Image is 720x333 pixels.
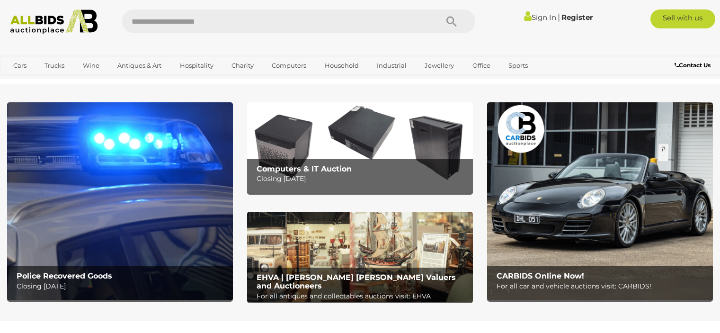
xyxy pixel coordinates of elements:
img: Computers & IT Auction [247,102,473,193]
b: Computers & IT Auction [257,164,352,173]
button: Search [428,9,475,33]
a: Office [466,58,497,73]
p: Closing [DATE] [17,280,228,292]
a: Register [561,13,593,22]
a: Cars [7,58,33,73]
a: Household [319,58,365,73]
a: Sports [502,58,534,73]
a: Hospitality [174,58,220,73]
a: Computers & IT Auction Computers & IT Auction Closing [DATE] [247,102,473,193]
a: Computers [266,58,312,73]
p: Closing [DATE] [257,173,468,185]
b: CARBIDS Online Now! [497,271,584,280]
img: Police Recovered Goods [7,102,233,300]
b: EHVA | [PERSON_NAME] [PERSON_NAME] Valuers and Auctioneers [257,273,456,290]
a: Sign In [524,13,556,22]
span: | [558,12,560,22]
p: For all antiques and collectables auctions visit: EHVA [257,290,468,302]
a: Charity [225,58,260,73]
img: Allbids.com.au [5,9,103,34]
b: Contact Us [675,62,711,69]
a: Wine [77,58,106,73]
img: CARBIDS Online Now! [487,102,713,300]
a: Industrial [371,58,413,73]
a: [GEOGRAPHIC_DATA] [7,73,87,89]
p: For all car and vehicle auctions visit: CARBIDS! [497,280,708,292]
b: Police Recovered Goods [17,271,112,280]
a: Trucks [38,58,71,73]
a: Jewellery [418,58,460,73]
a: CARBIDS Online Now! CARBIDS Online Now! For all car and vehicle auctions visit: CARBIDS! [487,102,713,300]
img: EHVA | Evans Hastings Valuers and Auctioneers [247,212,473,302]
a: EHVA | Evans Hastings Valuers and Auctioneers EHVA | [PERSON_NAME] [PERSON_NAME] Valuers and Auct... [247,212,473,302]
a: Contact Us [675,60,713,71]
a: Sell with us [650,9,715,28]
a: Antiques & Art [111,58,168,73]
a: Police Recovered Goods Police Recovered Goods Closing [DATE] [7,102,233,300]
